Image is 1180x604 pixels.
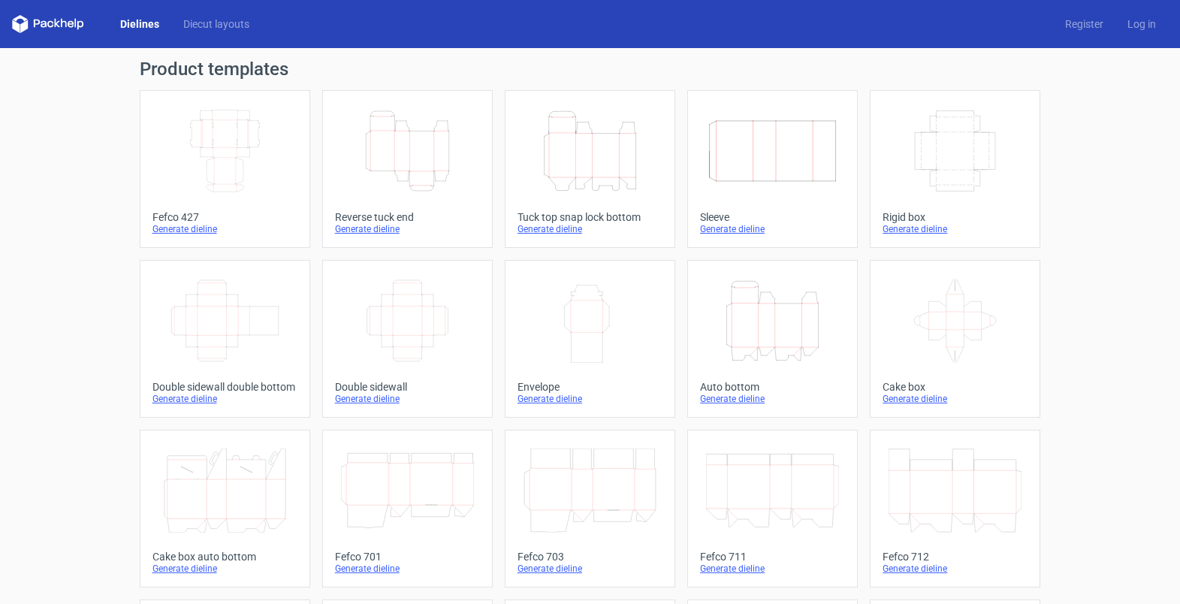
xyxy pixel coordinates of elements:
a: Fefco 711Generate dieline [687,430,858,587]
a: Cake boxGenerate dieline [870,260,1040,418]
div: Envelope [518,381,662,393]
a: Register [1053,17,1115,32]
div: Generate dieline [518,223,662,235]
div: Generate dieline [152,393,297,405]
div: Generate dieline [883,223,1028,235]
a: Fefco 712Generate dieline [870,430,1040,587]
div: Double sidewall [335,381,480,393]
a: Double sidewall double bottomGenerate dieline [140,260,310,418]
a: Double sidewallGenerate dieline [322,260,493,418]
div: Generate dieline [335,563,480,575]
div: Generate dieline [518,563,662,575]
div: Auto bottom [700,381,845,393]
div: Generate dieline [335,223,480,235]
div: Generate dieline [700,223,845,235]
div: Generate dieline [335,393,480,405]
div: Generate dieline [152,223,297,235]
div: Fefco 427 [152,211,297,223]
div: Generate dieline [518,393,662,405]
a: Dielines [108,17,171,32]
a: Fefco 703Generate dieline [505,430,675,587]
div: Reverse tuck end [335,211,480,223]
a: Rigid boxGenerate dieline [870,90,1040,248]
div: Fefco 712 [883,551,1028,563]
div: Cake box [883,381,1028,393]
a: Reverse tuck endGenerate dieline [322,90,493,248]
a: Tuck top snap lock bottomGenerate dieline [505,90,675,248]
div: Generate dieline [883,393,1028,405]
div: Rigid box [883,211,1028,223]
div: Double sidewall double bottom [152,381,297,393]
div: Generate dieline [883,563,1028,575]
a: SleeveGenerate dieline [687,90,858,248]
a: Auto bottomGenerate dieline [687,260,858,418]
div: Tuck top snap lock bottom [518,211,662,223]
div: Sleeve [700,211,845,223]
div: Fefco 701 [335,551,480,563]
div: Generate dieline [152,563,297,575]
a: Fefco 701Generate dieline [322,430,493,587]
div: Cake box auto bottom [152,551,297,563]
div: Fefco 711 [700,551,845,563]
div: Generate dieline [700,563,845,575]
div: Fefco 703 [518,551,662,563]
a: Diecut layouts [171,17,261,32]
a: Cake box auto bottomGenerate dieline [140,430,310,587]
a: Fefco 427Generate dieline [140,90,310,248]
a: EnvelopeGenerate dieline [505,260,675,418]
div: Generate dieline [700,393,845,405]
a: Log in [1115,17,1168,32]
h1: Product templates [140,60,1041,78]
